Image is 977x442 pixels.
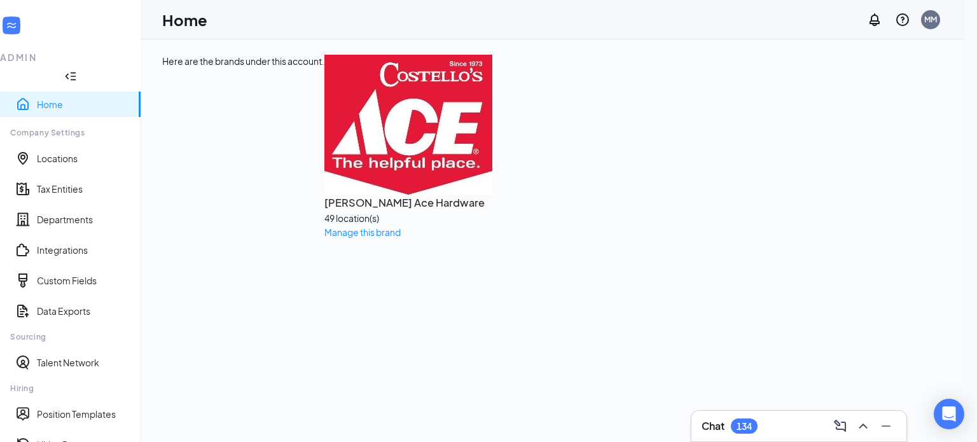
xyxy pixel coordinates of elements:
div: Hiring [10,383,130,394]
svg: WorkstreamLogo [5,19,18,32]
div: 49 location(s) [324,211,492,225]
h3: [PERSON_NAME] Ace Hardware [324,195,492,211]
a: Data Exports [37,305,130,317]
a: Talent Network [37,356,130,369]
h1: Home [162,9,207,31]
img: Costello's Ace Hardware logo [324,55,492,195]
svg: ComposeMessage [833,418,848,434]
button: ChevronUp [853,416,873,436]
svg: Minimize [878,418,894,434]
div: Open Intercom Messenger [934,399,964,429]
a: Position Templates [37,408,130,420]
div: MM [924,14,937,25]
svg: Collapse [64,70,77,83]
a: Locations [37,152,130,165]
a: Manage this brand [324,226,401,238]
div: 134 [737,421,752,432]
a: Integrations [37,244,130,256]
h3: Chat [702,419,724,433]
svg: QuestionInfo [895,12,910,27]
a: Departments [37,213,130,226]
svg: ChevronUp [856,418,871,434]
button: Minimize [876,416,896,436]
div: Here are the brands under this account. [162,55,324,239]
svg: Notifications [867,12,882,27]
div: Company Settings [10,127,130,138]
div: Sourcing [10,331,130,342]
a: Home [37,98,130,111]
button: ComposeMessage [830,416,850,436]
a: Tax Entities [37,183,130,195]
a: Custom Fields [37,274,130,287]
